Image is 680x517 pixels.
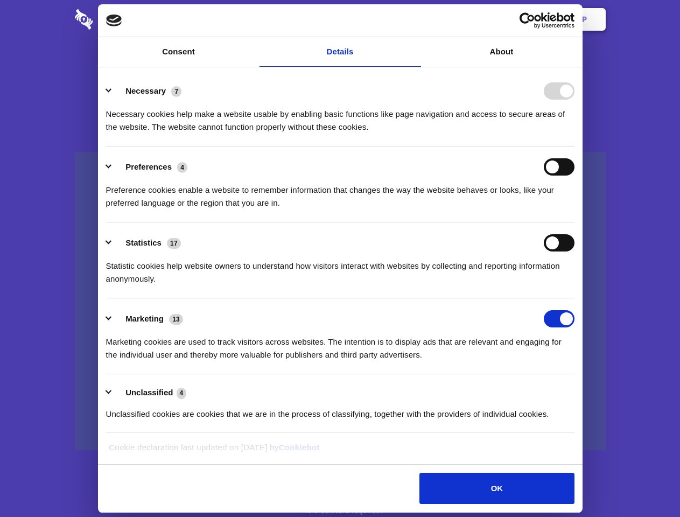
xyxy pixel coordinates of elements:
button: OK [419,473,574,504]
button: Unclassified (4) [106,386,193,400]
div: Preference cookies enable a website to remember information that changes the way the website beha... [106,176,574,209]
label: Statistics [125,238,162,247]
a: Wistia video thumbnail [75,152,606,451]
img: logo-wordmark-white-trans-d4663122ce5f474addd5e946df7df03e33cb6a1c49d2221995e7729f52c070b2.svg [75,9,167,30]
button: Preferences (4) [106,158,194,176]
a: Cookiebot [279,443,320,452]
a: Consent [98,37,260,67]
a: Contact [437,3,486,36]
a: Details [260,37,421,67]
div: Cookie declaration last updated on [DATE] by [101,441,579,462]
button: Necessary (7) [106,82,188,100]
span: 13 [169,314,183,325]
div: Necessary cookies help make a website usable by enabling basic functions like page navigation and... [106,100,574,134]
h1: Eliminate Slack Data Loss. [75,48,606,87]
a: Pricing [316,3,363,36]
a: Usercentrics Cookiebot - opens in a new window [480,12,574,29]
div: Unclassified cookies are cookies that we are in the process of classifying, together with the pro... [106,400,574,421]
div: Marketing cookies are used to track visitors across websites. The intention is to display ads tha... [106,327,574,361]
h4: Auto-redaction of sensitive data, encrypted data sharing and self-destructing private chats. Shar... [75,98,606,134]
div: Statistic cookies help website owners to understand how visitors interact with websites by collec... [106,251,574,285]
iframe: Drift Widget Chat Controller [626,463,667,504]
button: Marketing (13) [106,310,190,327]
img: logo [106,15,122,26]
a: Login [488,3,535,36]
span: 4 [177,162,187,173]
a: About [421,37,583,67]
button: Statistics (17) [106,234,188,251]
span: 7 [171,86,181,97]
span: 17 [167,238,181,249]
label: Necessary [125,86,166,95]
span: 4 [177,388,187,399]
label: Marketing [125,314,164,323]
label: Preferences [125,162,172,171]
